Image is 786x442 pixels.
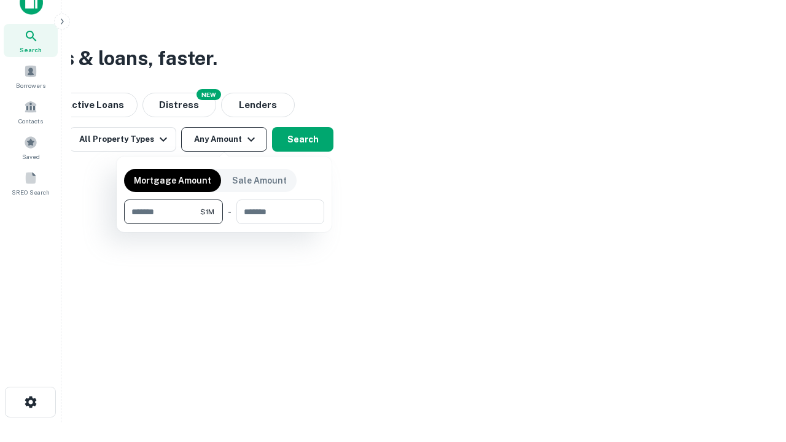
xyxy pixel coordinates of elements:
p: Sale Amount [232,174,287,187]
span: $1M [200,206,214,217]
div: - [228,200,232,224]
p: Mortgage Amount [134,174,211,187]
iframe: Chat Widget [725,344,786,403]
